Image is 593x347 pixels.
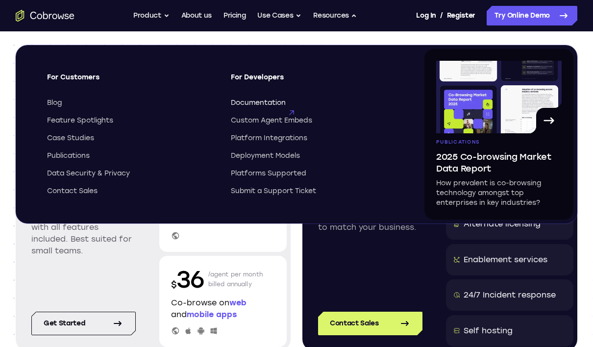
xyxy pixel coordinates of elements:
[231,169,306,178] span: Platforms Supported
[231,98,397,108] a: Documentation
[47,169,130,178] span: Data Security & Privacy
[47,73,213,90] span: For Customers
[231,116,397,125] a: Custom Agent Embeds
[171,279,177,290] span: $
[47,169,213,178] a: Data Security & Privacy
[47,186,98,196] span: Contact Sales
[231,133,307,143] span: Platform Integrations
[133,6,170,25] button: Product
[257,6,301,25] button: Use Cases
[231,169,397,178] a: Platforms Supported
[436,139,479,145] span: Publications
[231,186,316,196] span: Submit a Support Ticket
[229,298,247,307] span: web
[464,218,541,230] div: Alternate licensing
[231,116,312,125] span: Custom Agent Embeds
[464,325,513,337] div: Self hosting
[47,151,213,161] a: Publications
[231,186,397,196] a: Submit a Support Ticket
[447,6,475,25] a: Register
[47,98,62,108] span: Blog
[181,6,212,25] a: About us
[208,264,263,295] p: /agent per month billed annually
[464,289,556,301] div: 24/7 Incident response
[47,116,213,125] a: Feature Spotlights
[47,151,90,161] span: Publications
[187,310,237,319] span: mobile apps
[171,264,204,295] p: 36
[231,98,286,108] span: Documentation
[231,151,397,161] a: Deployment Models
[231,133,397,143] a: Platform Integrations
[487,6,577,25] a: Try Online Demo
[47,186,213,196] a: Contact Sales
[31,210,136,257] p: Simple per agent pricing with all features included. Best suited for small teams.
[223,6,246,25] a: Pricing
[313,6,357,25] button: Resources
[318,312,422,335] a: Contact Sales
[436,151,562,174] span: 2025 Co-browsing Market Data Report
[47,116,113,125] span: Feature Spotlights
[31,312,136,335] a: Get started
[440,10,443,22] span: /
[16,10,74,22] a: Go to the home page
[436,61,562,133] img: A page from the browsing market ebook
[464,254,547,266] div: Enablement services
[171,297,275,321] p: Co-browse on and
[416,6,436,25] a: Log In
[47,98,213,108] a: Blog
[231,151,300,161] span: Deployment Models
[231,73,397,90] span: For Developers
[47,133,213,143] a: Case Studies
[436,178,562,208] p: How prevalent is co-browsing technology amongst top enterprises in key industries?
[47,133,94,143] span: Case Studies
